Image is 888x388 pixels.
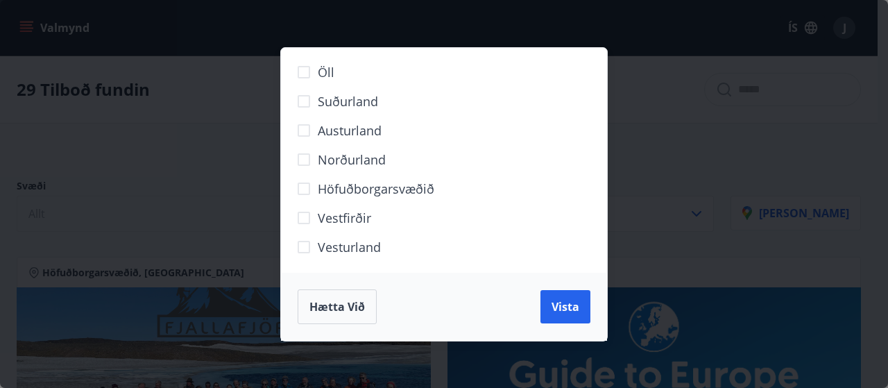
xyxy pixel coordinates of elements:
span: Norðurland [318,151,386,169]
span: Höfuðborgarsvæðið [318,180,434,198]
span: Vista [552,299,579,314]
span: Suðurland [318,92,378,110]
button: Vista [540,290,590,323]
span: Vesturland [318,238,381,256]
button: Hætta við [298,289,377,324]
span: Hætta við [309,299,365,314]
span: Austurland [318,121,382,140]
span: Öll [318,63,334,81]
span: Vestfirðir [318,209,371,227]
